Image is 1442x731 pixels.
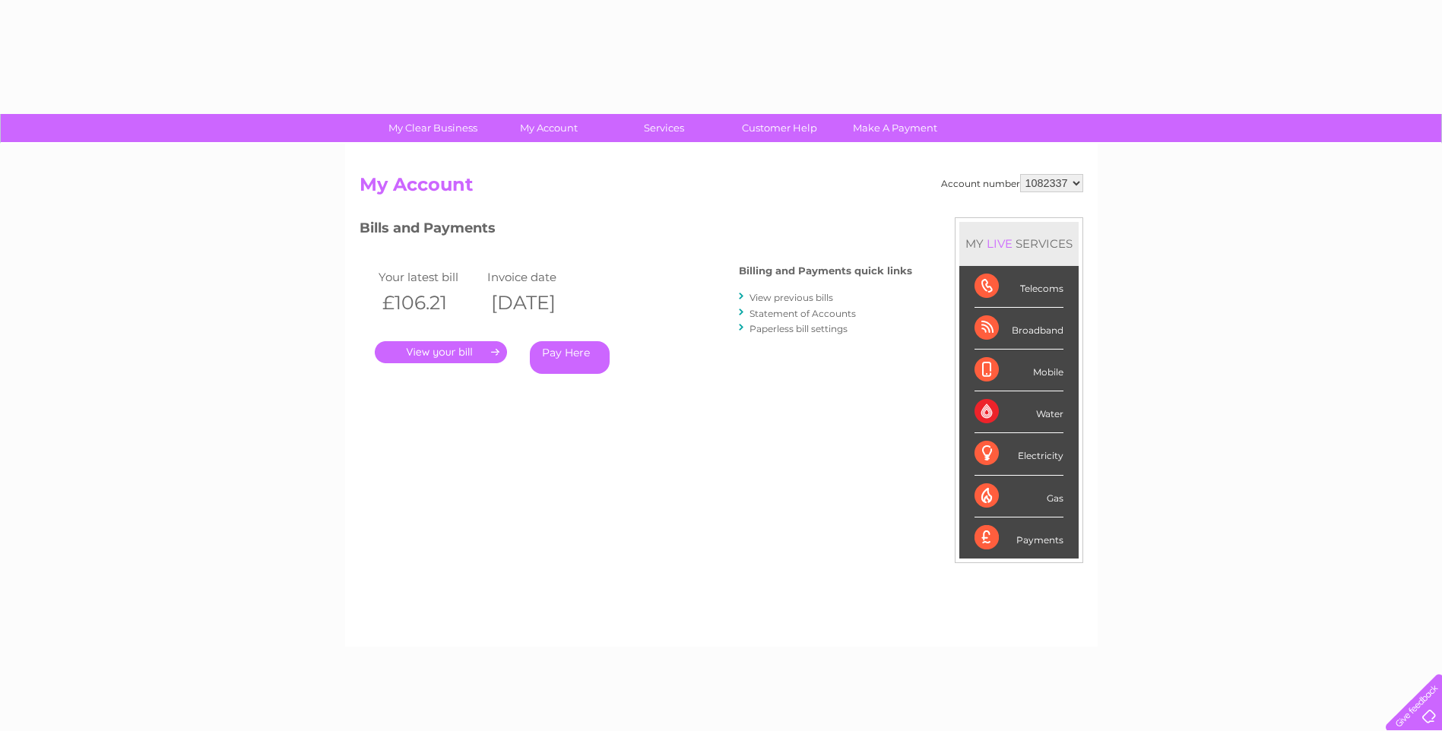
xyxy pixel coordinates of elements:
[360,174,1083,203] h2: My Account
[975,391,1063,433] div: Water
[375,267,484,287] td: Your latest bill
[739,265,912,277] h4: Billing and Payments quick links
[832,114,958,142] a: Make A Payment
[975,308,1063,350] div: Broadband
[530,341,610,374] a: Pay Here
[360,217,912,244] h3: Bills and Payments
[750,308,856,319] a: Statement of Accounts
[984,236,1016,251] div: LIVE
[486,114,611,142] a: My Account
[750,292,833,303] a: View previous bills
[370,114,496,142] a: My Clear Business
[483,287,593,318] th: [DATE]
[601,114,727,142] a: Services
[975,266,1063,308] div: Telecoms
[375,341,507,363] a: .
[750,323,848,334] a: Paperless bill settings
[975,517,1063,559] div: Payments
[975,350,1063,391] div: Mobile
[975,476,1063,517] div: Gas
[483,267,593,287] td: Invoice date
[959,222,1079,265] div: MY SERVICES
[717,114,842,142] a: Customer Help
[975,433,1063,475] div: Electricity
[941,174,1083,192] div: Account number
[375,287,484,318] th: £106.21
